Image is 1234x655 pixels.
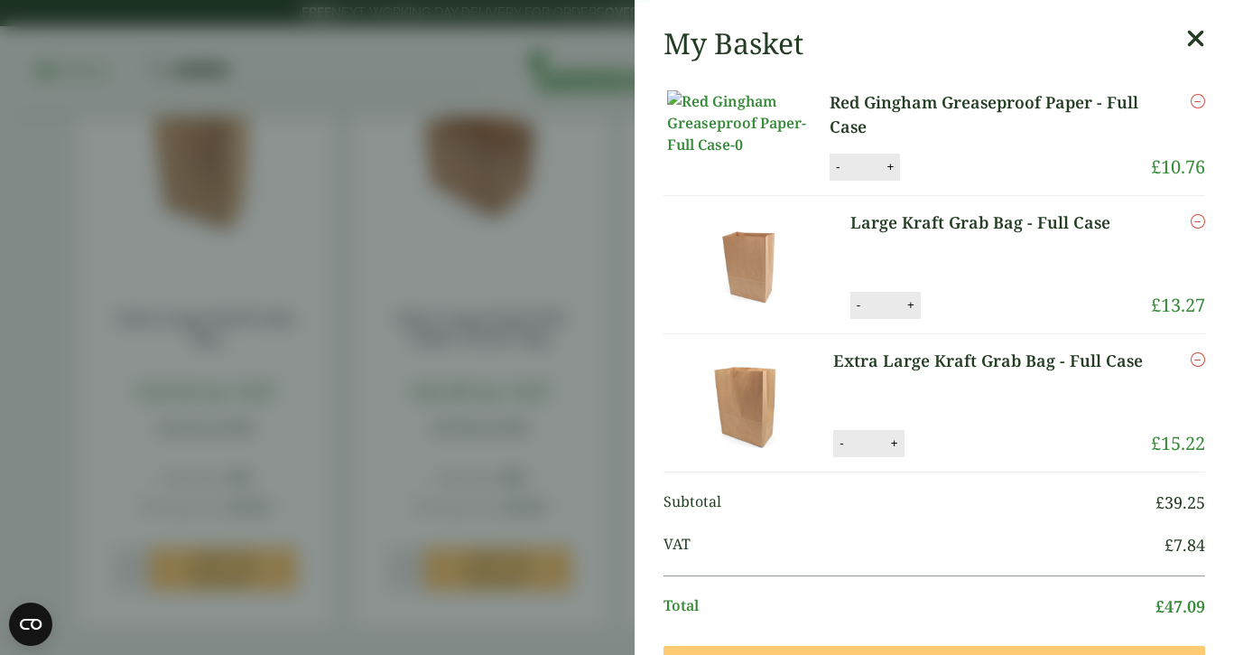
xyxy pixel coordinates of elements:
span: £ [1155,491,1164,513]
button: Open CMP widget [9,603,52,646]
bdi: 15.22 [1151,431,1205,455]
span: Subtotal [663,491,1155,515]
a: Extra Large Kraft Grab Bag - Full Case [833,349,1146,373]
button: - [834,435,849,451]
span: Total [663,594,1155,619]
bdi: 10.76 [1151,154,1205,179]
bdi: 39.25 [1155,491,1205,513]
a: Large Kraft Grab Bag - Full Case [850,211,1131,235]
bdi: 13.27 [1151,293,1205,317]
a: Remove this item [1191,349,1205,370]
span: £ [1151,293,1161,317]
button: - [830,159,845,174]
button: + [902,297,920,313]
img: Red Gingham Greaseproof Paper-Full Case-0 [667,90,830,155]
span: £ [1151,431,1161,455]
span: £ [1164,534,1174,556]
bdi: 47.09 [1155,595,1205,617]
a: Remove this item [1191,90,1205,112]
bdi: 7.84 [1164,534,1205,556]
span: £ [1155,595,1164,617]
a: Remove this item [1191,211,1205,232]
a: Red Gingham Greaseproof Paper - Full Case [830,90,1151,139]
h2: My Basket [663,26,803,61]
button: + [881,159,899,174]
span: VAT [663,533,1164,557]
button: - [851,297,866,313]
button: + [886,435,904,451]
span: £ [1151,154,1161,179]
